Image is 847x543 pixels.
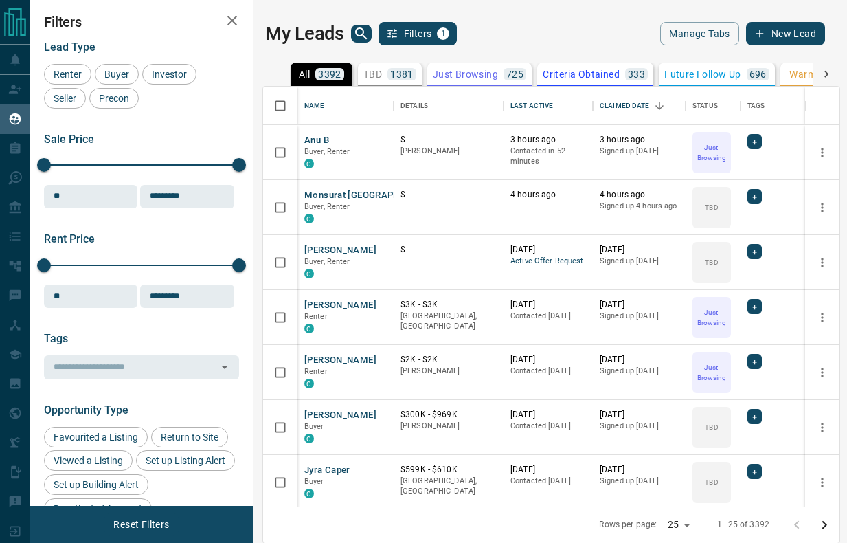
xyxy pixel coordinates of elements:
[215,357,234,377] button: Open
[304,409,376,422] button: [PERSON_NAME]
[265,23,344,45] h1: My Leads
[510,299,586,311] p: [DATE]
[49,479,144,490] span: Set up Building Alert
[44,14,239,30] h2: Filters
[304,134,329,147] button: Anu B
[600,244,679,256] p: [DATE]
[752,245,757,258] span: +
[600,311,679,322] p: Signed up [DATE]
[297,87,394,125] div: Name
[49,455,128,466] span: Viewed a Listing
[304,422,324,431] span: Buyer
[746,22,825,45] button: New Lead
[812,142,833,163] button: more
[752,135,757,148] span: +
[304,367,328,376] span: Renter
[44,332,68,345] span: Tags
[510,134,586,146] p: 3 hours ago
[156,432,223,443] span: Return to Site
[304,189,440,202] button: Monsurat [GEOGRAPHIC_DATA]
[400,299,497,311] p: $3K - $3K
[600,146,679,157] p: Signed up [DATE]
[747,244,762,259] div: +
[510,311,586,322] p: Contacted [DATE]
[304,269,314,278] div: condos.ca
[504,87,593,125] div: Last Active
[44,498,152,519] div: Reactivated Account
[304,324,314,333] div: condos.ca
[812,197,833,218] button: more
[304,257,350,266] span: Buyer, Renter
[600,354,679,366] p: [DATE]
[304,244,376,257] button: [PERSON_NAME]
[747,464,762,479] div: +
[147,69,192,80] span: Investor
[705,422,718,432] p: TBD
[49,432,143,443] span: Favourited a Listing
[650,96,669,115] button: Sort
[694,307,730,328] p: Just Browsing
[44,64,91,85] div: Renter
[510,366,586,377] p: Contacted [DATE]
[752,465,757,478] span: +
[662,515,695,535] div: 25
[543,69,620,79] p: Criteria Obtained
[600,476,679,487] p: Signed up [DATE]
[510,189,586,201] p: 4 hours ago
[812,362,833,383] button: more
[600,409,679,421] p: [DATE]
[44,232,95,245] span: Rent Price
[705,202,718,212] p: TBD
[304,214,314,223] div: condos.ca
[811,511,838,539] button: Go to next page
[438,29,448,38] span: 1
[510,464,586,476] p: [DATE]
[600,464,679,476] p: [DATE]
[304,87,325,125] div: Name
[142,64,196,85] div: Investor
[664,69,741,79] p: Future Follow Up
[433,69,498,79] p: Just Browsing
[749,69,767,79] p: 696
[44,474,148,495] div: Set up Building Alert
[686,87,741,125] div: Status
[400,366,497,377] p: [PERSON_NAME]
[747,87,765,125] div: Tags
[510,146,586,167] p: Contacted in 52 minutes
[705,477,718,487] p: TBD
[100,69,134,80] span: Buyer
[44,133,94,146] span: Sale Price
[390,69,414,79] p: 1381
[694,142,730,163] p: Just Browsing
[600,201,679,212] p: Signed up 4 hours ago
[747,299,762,314] div: +
[600,366,679,377] p: Signed up [DATE]
[400,87,428,125] div: Details
[600,189,679,201] p: 4 hours ago
[95,64,139,85] div: Buyer
[363,69,382,79] p: TBD
[510,87,553,125] div: Last Active
[44,88,86,109] div: Seller
[400,244,497,256] p: $---
[400,476,497,497] p: [GEOGRAPHIC_DATA], [GEOGRAPHIC_DATA]
[400,134,497,146] p: $---
[510,409,586,421] p: [DATE]
[717,519,769,531] p: 1–25 of 3392
[299,69,310,79] p: All
[49,69,87,80] span: Renter
[600,421,679,432] p: Signed up [DATE]
[44,403,128,417] span: Opportunity Type
[747,354,762,369] div: +
[44,450,133,471] div: Viewed a Listing
[304,147,350,156] span: Buyer, Renter
[510,421,586,432] p: Contacted [DATE]
[351,25,372,43] button: search button
[510,256,586,267] span: Active Offer Request
[510,476,586,487] p: Contacted [DATE]
[752,190,757,203] span: +
[141,455,230,466] span: Set up Listing Alert
[812,307,833,328] button: more
[593,87,686,125] div: Claimed Date
[304,159,314,168] div: condos.ca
